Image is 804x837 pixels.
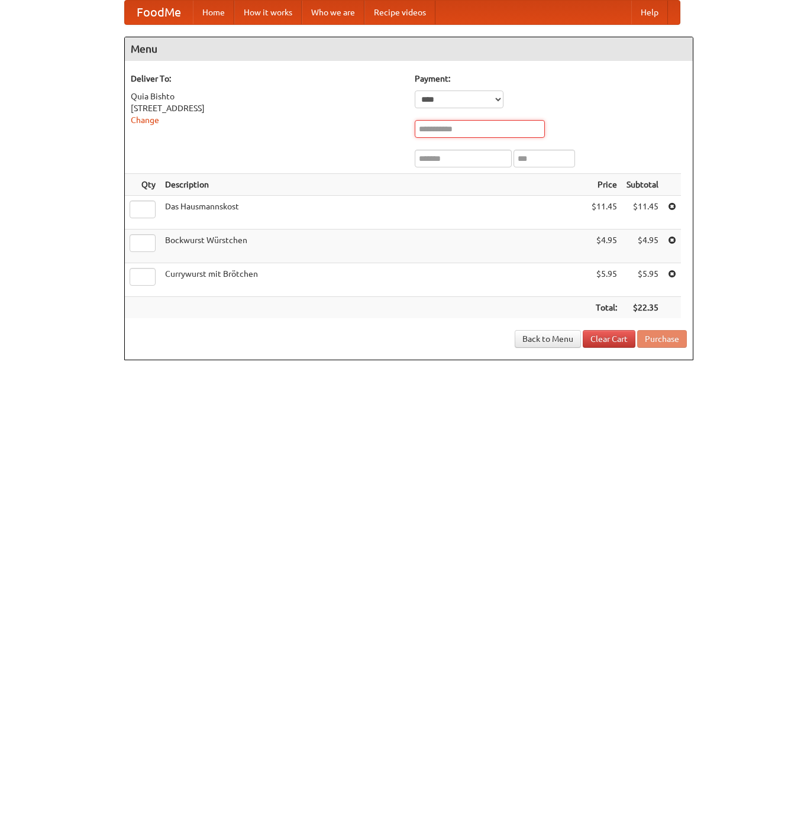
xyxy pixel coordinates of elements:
[131,73,403,85] h5: Deliver To:
[515,330,581,348] a: Back to Menu
[364,1,435,24] a: Recipe videos
[125,174,160,196] th: Qty
[583,330,635,348] a: Clear Cart
[302,1,364,24] a: Who we are
[622,230,663,263] td: $4.95
[622,263,663,297] td: $5.95
[160,230,587,263] td: Bockwurst Würstchen
[415,73,687,85] h5: Payment:
[637,330,687,348] button: Purchase
[587,297,622,319] th: Total:
[131,115,159,125] a: Change
[131,91,403,102] div: Quia Bishto
[125,37,693,61] h4: Menu
[234,1,302,24] a: How it works
[587,196,622,230] td: $11.45
[125,1,193,24] a: FoodMe
[587,263,622,297] td: $5.95
[587,174,622,196] th: Price
[160,174,587,196] th: Description
[160,263,587,297] td: Currywurst mit Brötchen
[587,230,622,263] td: $4.95
[622,297,663,319] th: $22.35
[631,1,668,24] a: Help
[622,174,663,196] th: Subtotal
[193,1,234,24] a: Home
[160,196,587,230] td: Das Hausmannskost
[622,196,663,230] td: $11.45
[131,102,403,114] div: [STREET_ADDRESS]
